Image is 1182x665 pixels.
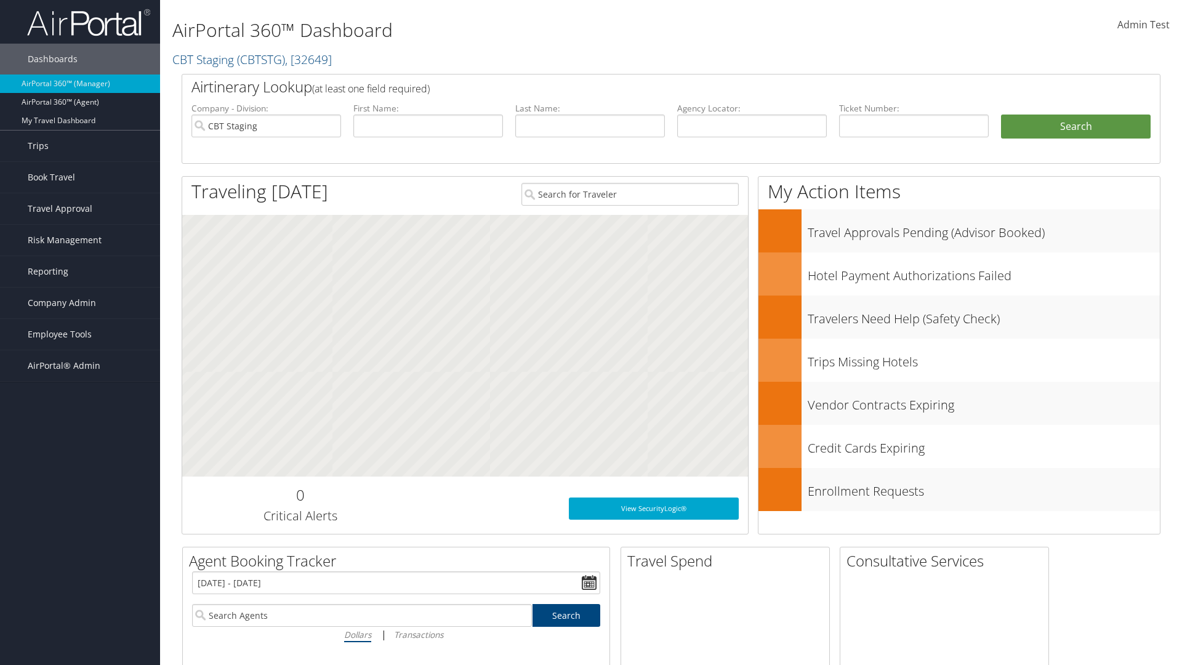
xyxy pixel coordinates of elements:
[758,339,1160,382] a: Trips Missing Hotels
[677,102,827,115] label: Agency Locator:
[28,131,49,161] span: Trips
[28,319,92,350] span: Employee Tools
[28,256,68,287] span: Reporting
[285,51,332,68] span: , [ 32649 ]
[28,193,92,224] span: Travel Approval
[189,550,609,571] h2: Agent Booking Tracker
[1117,6,1170,44] a: Admin Test
[192,604,532,627] input: Search Agents
[808,433,1160,457] h3: Credit Cards Expiring
[191,179,328,204] h1: Traveling [DATE]
[808,218,1160,241] h3: Travel Approvals Pending (Advisor Booked)
[353,102,503,115] label: First Name:
[191,507,409,525] h3: Critical Alerts
[28,44,78,75] span: Dashboards
[808,261,1160,284] h3: Hotel Payment Authorizations Failed
[344,629,371,640] i: Dollars
[172,17,837,43] h1: AirPortal 360™ Dashboard
[191,102,341,115] label: Company - Division:
[808,304,1160,328] h3: Travelers Need Help (Safety Check)
[27,8,150,37] img: airportal-logo.png
[808,390,1160,414] h3: Vendor Contracts Expiring
[846,550,1048,571] h2: Consultative Services
[28,225,102,256] span: Risk Management
[1001,115,1151,139] button: Search
[191,485,409,506] h2: 0
[808,347,1160,371] h3: Trips Missing Hotels
[192,627,600,642] div: |
[758,209,1160,252] a: Travel Approvals Pending (Advisor Booked)
[28,288,96,318] span: Company Admin
[758,296,1160,339] a: Travelers Need Help (Safety Check)
[515,102,665,115] label: Last Name:
[758,382,1160,425] a: Vendor Contracts Expiring
[237,51,285,68] span: ( CBTSTG )
[758,179,1160,204] h1: My Action Items
[758,252,1160,296] a: Hotel Payment Authorizations Failed
[28,162,75,193] span: Book Travel
[312,82,430,95] span: (at least one field required)
[191,76,1069,97] h2: Airtinerary Lookup
[172,51,332,68] a: CBT Staging
[839,102,989,115] label: Ticket Number:
[394,629,443,640] i: Transactions
[569,498,739,520] a: View SecurityLogic®
[758,425,1160,468] a: Credit Cards Expiring
[521,183,739,206] input: Search for Traveler
[627,550,829,571] h2: Travel Spend
[758,468,1160,511] a: Enrollment Requests
[28,350,100,381] span: AirPortal® Admin
[1117,18,1170,31] span: Admin Test
[533,604,601,627] a: Search
[808,477,1160,500] h3: Enrollment Requests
